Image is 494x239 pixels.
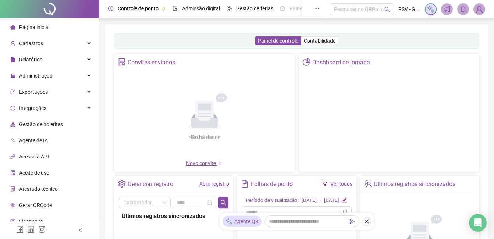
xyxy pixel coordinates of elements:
[364,219,369,224] span: close
[10,73,15,78] span: lock
[225,218,233,225] img: sparkle-icon.fc2bf0ac1784a2077858766a79e2daf3.svg
[19,105,46,111] span: Integrações
[128,56,175,69] div: Convites enviados
[304,38,335,44] span: Contabilidade
[217,160,223,166] span: plus
[186,160,223,166] span: Novo convite
[10,25,15,30] span: home
[469,214,487,232] div: Open Intercom Messenger
[182,6,220,11] span: Admissão digital
[246,197,299,204] div: Período de visualização:
[19,40,43,46] span: Cadastros
[19,138,48,143] span: Agente de IA
[19,73,53,79] span: Administração
[128,178,173,190] div: Gerenciar registro
[10,186,15,192] span: solution
[474,4,485,15] img: 86965
[258,38,298,44] span: Painel de controle
[27,226,35,233] span: linkedin
[19,170,49,176] span: Aceite de uso
[236,6,273,11] span: Gestão de férias
[342,197,347,202] span: edit
[343,209,349,215] span: search
[108,6,113,11] span: clock-circle
[330,181,352,187] a: Ver todos
[398,5,420,13] span: PSV - Grupo PSV
[302,197,317,204] div: [DATE]
[320,197,321,204] div: -
[303,58,310,66] span: pie-chart
[227,6,232,11] span: sun
[118,58,126,66] span: solution
[251,178,293,190] div: Folhas de ponto
[322,181,327,186] span: filter
[10,106,15,111] span: sync
[350,219,355,224] span: send
[171,133,238,141] div: Não há dados
[374,178,455,190] div: Últimos registros sincronizados
[118,180,126,188] span: setting
[10,89,15,94] span: export
[10,219,15,224] span: dollar
[38,226,46,233] span: instagram
[364,180,372,188] span: team
[19,154,49,160] span: Acesso à API
[312,56,370,69] div: Dashboard de jornada
[19,24,49,30] span: Página inicial
[10,170,15,175] span: audit
[10,154,15,159] span: api
[223,216,262,227] div: Agente QR
[19,202,52,208] span: Gerar QRCode
[16,226,24,233] span: facebook
[122,211,225,221] div: Últimos registros sincronizados
[10,122,15,127] span: apartment
[241,180,249,188] span: file-text
[161,7,166,11] span: pushpin
[384,7,390,12] span: search
[118,6,159,11] span: Controle de ponto
[199,181,229,187] a: Abrir registro
[460,6,466,13] span: bell
[19,57,42,63] span: Relatórios
[173,6,178,11] span: file-done
[10,57,15,62] span: file
[10,41,15,46] span: user-add
[280,6,285,11] span: dashboard
[220,200,226,206] span: search
[10,203,15,208] span: qrcode
[324,197,339,204] div: [DATE]
[19,186,58,192] span: Atestado técnico
[19,121,63,127] span: Gestão de holerites
[19,218,43,224] span: Financeiro
[19,89,48,95] span: Exportações
[289,6,318,11] span: Painel do DP
[78,228,83,233] span: left
[314,6,319,11] span: ellipsis
[427,5,435,13] img: sparkle-icon.fc2bf0ac1784a2077858766a79e2daf3.svg
[444,6,450,13] span: notification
